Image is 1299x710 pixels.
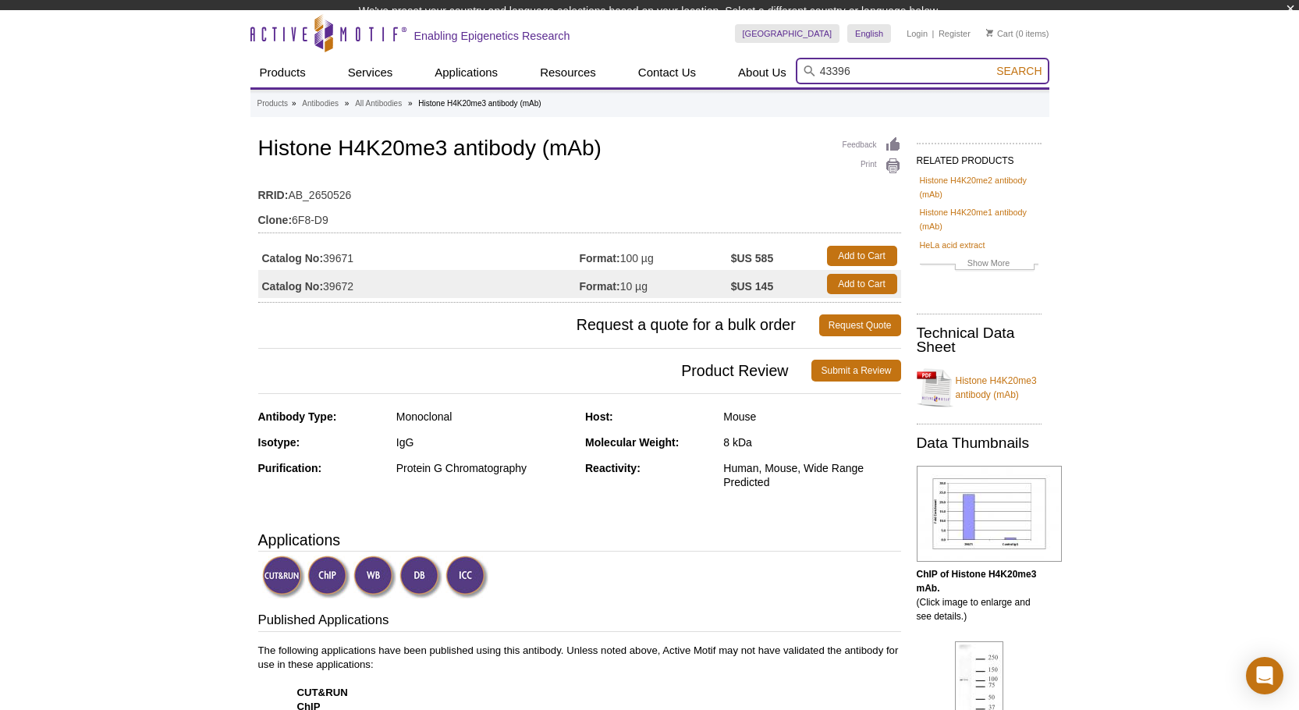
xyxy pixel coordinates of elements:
[917,364,1042,411] a: Histone H4K20me3 antibody (mAb)
[580,251,620,265] strong: Format:
[992,64,1046,78] button: Search
[262,279,324,293] strong: Catalog No:
[986,29,993,37] img: Your Cart
[939,28,971,39] a: Register
[580,242,731,270] td: 100 µg
[723,410,900,424] div: Mouse
[735,24,840,43] a: [GEOGRAPHIC_DATA]
[819,314,901,336] a: Request Quote
[250,58,315,87] a: Products
[302,97,339,111] a: Antibodies
[917,143,1042,171] h2: RELATED PRODUCTS
[729,58,796,87] a: About Us
[996,65,1042,77] span: Search
[827,246,897,266] a: Add to Cart
[297,687,348,698] strong: CUT&RUN
[932,24,935,43] li: |
[258,137,901,163] h1: Histone H4K20me3 antibody (mAb)
[843,158,901,175] a: Print
[917,567,1042,623] p: (Click image to enlarge and see details.)
[986,28,1013,39] a: Cart
[257,97,288,111] a: Products
[355,97,402,111] a: All Antibodies
[731,279,773,293] strong: $US 145
[418,99,541,108] li: Histone H4K20me3 antibody (mAb)
[917,326,1042,354] h2: Technical Data Sheet
[408,99,413,108] li: »
[258,204,901,229] td: 6F8-D9
[531,58,605,87] a: Resources
[907,28,928,39] a: Login
[307,556,350,598] img: ChIP Validated
[731,251,773,265] strong: $US 585
[258,360,812,382] span: Product Review
[425,58,507,87] a: Applications
[917,466,1062,562] img: Histone H4K20me3 antibody (mAb) tested by ChIP.
[396,461,573,475] div: Protein G Chromatography
[353,556,396,598] img: Western Blot Validated
[827,274,897,294] a: Add to Cart
[723,461,900,489] div: Human, Mouse, Wide Range Predicted
[796,58,1049,84] input: Keyword, Cat. No.
[986,24,1049,43] li: (0 items)
[396,410,573,424] div: Monoclonal
[399,556,442,598] img: Dot Blot Validated
[262,251,324,265] strong: Catalog No:
[258,314,819,336] span: Request a quote for a bulk order
[292,99,296,108] li: »
[258,270,580,298] td: 39672
[262,556,305,598] img: CUT&RUN Validated
[580,270,731,298] td: 10 µg
[258,213,293,227] strong: Clone:
[258,528,901,552] h3: Applications
[258,410,337,423] strong: Antibody Type:
[445,556,488,598] img: Immunocytochemistry Validated
[629,58,705,87] a: Contact Us
[1246,657,1283,694] div: Open Intercom Messenger
[585,410,613,423] strong: Host:
[585,462,641,474] strong: Reactivity:
[258,436,300,449] strong: Isotype:
[920,238,985,252] a: HeLa acid extract
[258,462,322,474] strong: Purification:
[258,242,580,270] td: 39671
[580,279,620,293] strong: Format:
[258,179,901,204] td: AB_2650526
[811,360,900,382] a: Submit a Review
[917,569,1037,594] b: ChIP of Histone H4K20me3 mAb.
[345,99,350,108] li: »
[920,205,1038,233] a: Histone H4K20me1 antibody (mAb)
[585,436,679,449] strong: Molecular Weight:
[843,137,901,154] a: Feedback
[396,435,573,449] div: IgG
[920,256,1038,274] a: Show More
[414,29,570,43] h2: Enabling Epigenetics Research
[339,58,403,87] a: Services
[258,188,289,202] strong: RRID:
[920,173,1038,201] a: Histone H4K20me2 antibody (mAb)
[847,24,891,43] a: English
[258,611,901,633] h3: Published Applications
[917,436,1042,450] h2: Data Thumbnails
[723,435,900,449] div: 8 kDa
